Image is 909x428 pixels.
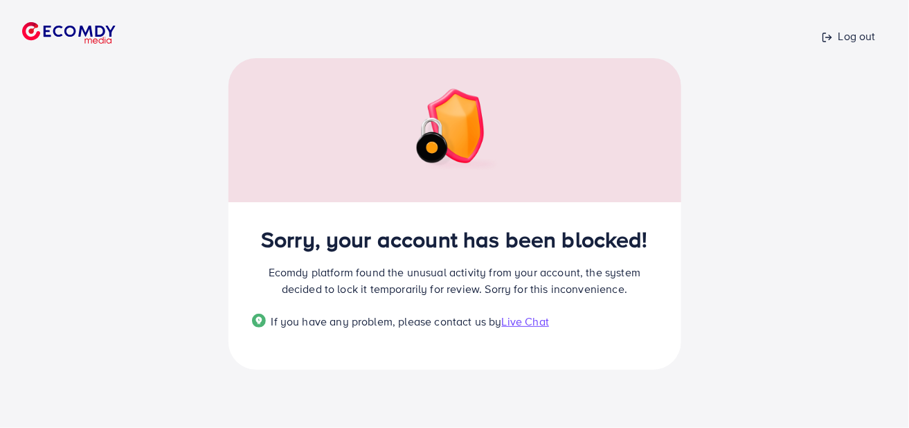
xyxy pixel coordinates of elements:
[252,314,266,328] img: Popup guide
[252,226,658,252] h2: Sorry, your account has been blocked!
[22,22,116,44] img: logo
[502,314,549,329] span: Live Chat
[11,6,174,60] a: logo
[271,314,502,329] span: If you have any problem, please contact us by
[252,264,658,297] p: Ecomdy platform found the unusual activity from your account, the system decided to lock it tempo...
[850,366,899,418] iframe: Chat
[406,89,504,172] img: img
[822,28,876,44] p: Log out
